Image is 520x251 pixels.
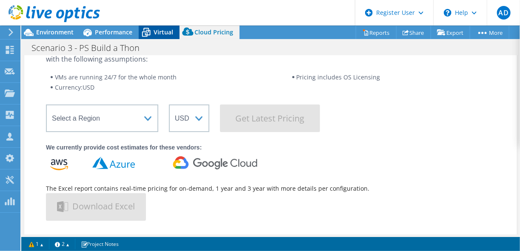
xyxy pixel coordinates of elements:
span: Environment [36,28,74,36]
span: Performance [95,28,132,36]
a: Export [431,26,470,39]
a: Reports [356,26,397,39]
strong: We currently provide cost estimates for these vendors: [46,144,202,151]
a: Project Notes [75,239,125,249]
svg: \n [444,9,451,17]
span: Currency: USD [55,83,94,91]
span: Virtual [154,28,173,36]
span: VMs are running 24/7 for the whole month [55,73,177,81]
a: More [470,26,509,39]
span: AD [497,6,511,20]
div: The Excel report contains real-time pricing for on-demand, 1 year and 3 year with more details pe... [46,184,495,193]
h1: Scenario 3 - PS Build a Thon [28,43,153,53]
span: Cloud Pricing [194,28,233,36]
a: 2 [49,239,75,249]
a: Share [396,26,431,39]
a: 1 [23,239,49,249]
span: Pricing includes OS Licensing [297,73,380,81]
